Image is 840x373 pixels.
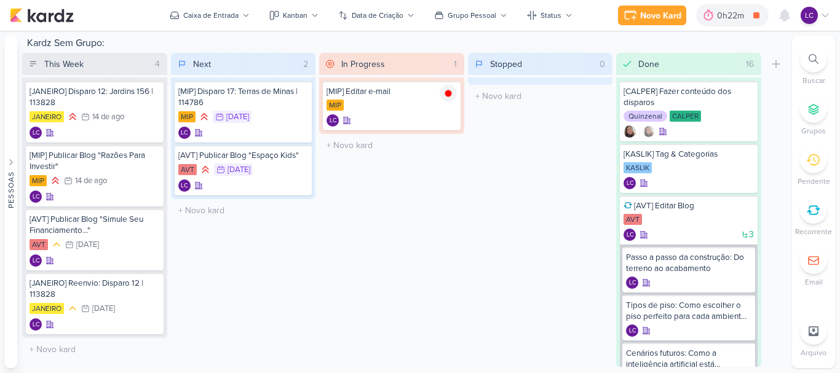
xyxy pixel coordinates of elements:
[66,111,79,123] div: Prioridade Alta
[178,111,196,122] div: MIP
[805,277,823,288] p: Email
[670,111,701,122] div: CALPER
[627,232,633,238] p: LC
[75,177,107,185] div: 14 de ago
[30,303,64,314] div: JANEIRO
[198,111,210,123] div: Prioridade Alta
[22,36,787,53] div: Kardz Sem Grupo:
[624,125,636,138] div: Criador(a): Sharlene Khoury
[629,328,636,334] p: LC
[30,175,47,186] div: MIP
[30,318,42,331] div: Criador(a): Laís Costa
[33,322,39,328] p: LC
[322,136,462,154] input: + Novo kard
[178,150,309,161] div: [AVT] Publicar Blog "Espaço Kids"
[173,202,314,219] input: + Novo kard
[792,45,835,86] li: Ctrl + F
[30,190,42,203] div: Laís Costa
[33,130,39,136] p: LC
[624,162,652,173] div: KASLIK
[643,125,655,138] img: Sharlene Khoury
[640,9,681,22] div: Novo Kard
[624,86,754,108] div: [CALPER] Fazer conteúdo dos disparos
[717,9,748,22] div: 0h22m
[805,10,814,21] p: LC
[30,254,42,267] div: Criador(a): Laís Costa
[76,241,99,249] div: [DATE]
[624,177,636,189] div: Laís Costa
[178,86,309,108] div: [MIP] Disparo 17: Terras de Minas | 114786
[595,58,610,71] div: 0
[626,277,638,289] div: Criador(a): Laís Costa
[178,179,191,192] div: Criador(a): Laís Costa
[30,150,160,172] div: [MIP] Publicar Blog "Razões Para Investir"
[30,86,160,108] div: [JANEIRO] Disparo 12: Jardins 156 | 113828
[624,149,754,160] div: [KASLIK] Tag & Categorias
[30,254,42,267] div: Laís Costa
[5,36,17,368] button: Pessoas
[199,163,212,176] div: Prioridade Alta
[798,176,830,187] p: Pendente
[30,127,42,139] div: Laís Costa
[330,118,336,124] p: LC
[66,302,79,315] div: Prioridade Média
[626,324,638,337] div: Criador(a): Laís Costa
[150,58,165,71] div: 4
[618,6,686,25] button: Novo Kard
[627,181,633,187] p: LC
[629,280,636,286] p: LC
[178,127,191,139] div: Criador(a): Laís Costa
[92,113,124,121] div: 14 de ago
[6,171,17,208] div: Pessoas
[228,166,250,174] div: [DATE]
[749,230,754,239] span: 3
[50,238,63,251] div: Prioridade Média
[640,125,655,138] div: Colaboradores: Sharlene Khoury
[801,125,826,136] p: Grupos
[30,214,160,236] div: [AVT] Publicar Blog "Simule Seu Financiamento..."
[624,125,636,138] img: Sharlene Khoury
[49,175,61,187] div: Prioridade Alta
[626,277,638,289] div: Laís Costa
[801,347,826,358] p: Arquivo
[92,305,115,313] div: [DATE]
[30,318,42,331] div: Laís Costa
[178,179,191,192] div: Laís Costa
[741,58,759,71] div: 16
[226,113,249,121] div: [DATE]
[178,127,191,139] div: Laís Costa
[30,127,42,139] div: Criador(a): Laís Costa
[327,100,344,111] div: MIP
[624,229,636,241] div: Laís Costa
[33,258,39,264] p: LC
[470,87,611,105] input: + Novo kard
[181,183,188,189] p: LC
[626,348,751,370] div: Cenários futuros: Como a inteligência artificial está transformando o setor imobiliário
[298,58,313,71] div: 2
[30,278,160,300] div: [JANEIRO] Reenvio: Disparo 12 | 113828
[801,7,818,24] div: Laís Costa
[802,75,825,86] p: Buscar
[327,86,457,97] div: [MIP] Editar e-mail
[624,111,667,122] div: Quinzenal
[10,8,74,23] img: kardz.app
[327,114,339,127] div: Laís Costa
[30,111,64,122] div: JANEIRO
[626,300,751,322] div: Tipos de piso: Como escolher o piso perfeito para cada ambiente da sua casa
[626,252,751,274] div: Passo a passo da construção: Do terreno ao acabamento
[624,200,754,211] div: [AVT] Editar Blog
[30,190,42,203] div: Criador(a): Laís Costa
[624,214,642,225] div: AVT
[327,114,339,127] div: Criador(a): Laís Costa
[624,177,636,189] div: Criador(a): Laís Costa
[33,194,39,200] p: LC
[181,130,188,136] p: LC
[624,229,636,241] div: Criador(a): Laís Costa
[449,58,462,71] div: 1
[178,164,197,175] div: AVT
[440,85,457,102] img: tracking
[25,340,165,358] input: + Novo kard
[30,239,48,250] div: AVT
[626,324,638,337] div: Laís Costa
[795,226,832,237] p: Recorrente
